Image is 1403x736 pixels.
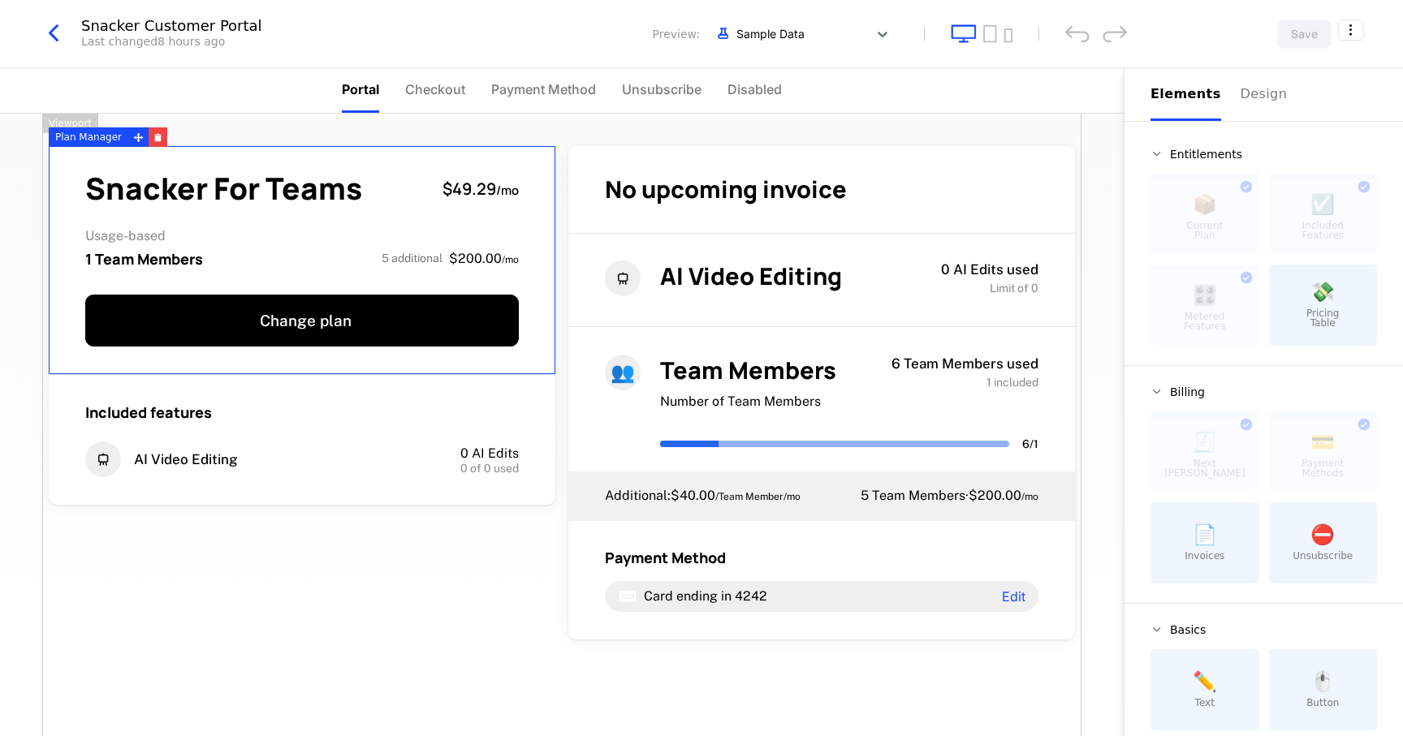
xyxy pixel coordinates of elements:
i: board [85,441,121,477]
span: AI Video Editing [660,260,842,292]
span: 0 AI Edits [460,445,519,461]
button: tablet [983,24,997,43]
span: Card ending in [644,588,732,604]
span: Pricing Table [1306,308,1339,328]
span: Basics [1170,624,1206,635]
span: 🖱️ [1310,672,1335,691]
sub: / mo [502,254,519,265]
span: Snacker For Teams [85,174,362,204]
span: 5 Team Members · $200.00 [861,487,1038,505]
span: 💸 [1310,282,1335,302]
span: ⛔️ [1310,525,1335,544]
span: Additional : $40.00 [605,487,801,505]
span: Number of Team Members [660,394,821,409]
span: 5 additional [382,251,442,266]
sub: / mo [1021,491,1038,502]
button: mobile [1004,28,1012,43]
span: 6 / 1 [1022,437,1038,452]
span: Portal [342,80,379,99]
span: Unsubscribe [622,80,701,99]
span: 1 included [986,376,1038,389]
span: Checkout [405,80,465,99]
span: 6 Team Members used [891,355,1038,372]
span: 4242 [735,588,767,604]
span: 📄 [1193,525,1217,544]
span: ✏️ [1193,672,1217,691]
span: AI Video Editing [134,450,238,469]
div: Design [1241,84,1293,104]
sub: / Team Member / mo [715,491,801,502]
span: Usage-based [85,230,519,243]
div: Last changed 8 hours ago [81,33,225,49]
i: board [605,260,641,296]
span: 1 Team Members [85,249,203,269]
span: $200.00 [449,250,519,268]
div: Viewport [42,114,98,133]
span: 0 of 0 used [460,463,519,474]
span: Included features [85,402,212,422]
i: visa [618,587,637,606]
span: Entitlements [1170,148,1242,160]
div: Elements [1150,84,1221,104]
sub: / mo [496,182,519,199]
span: Limit of 0 [990,282,1038,295]
span: Payment Method [491,80,596,99]
span: Text [1195,698,1215,708]
button: Save [1277,19,1332,49]
div: redo [1103,25,1127,42]
span: Disabled [727,80,782,99]
span: Billing [1170,386,1205,398]
div: Plan Manager [49,127,128,147]
span: Unsubscribe [1293,551,1353,561]
span: Invoices [1185,551,1224,561]
button: Select action [1338,19,1364,41]
button: Change plan [85,295,519,346]
span: Payment Method [605,548,726,567]
span: 👥 [605,355,641,390]
div: Snacker Customer Portal [81,19,262,33]
span: $49.29 [442,178,496,200]
span: Button [1306,698,1339,708]
button: desktop [951,24,977,43]
div: undo [1065,25,1090,42]
div: Choose Sub Page [1150,68,1377,121]
span: No upcoming invoice [605,173,847,205]
span: Team Members [660,354,836,386]
span: 0 AI Edits used [941,261,1038,278]
span: Preview: [653,26,700,42]
span: Edit [1002,590,1025,603]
